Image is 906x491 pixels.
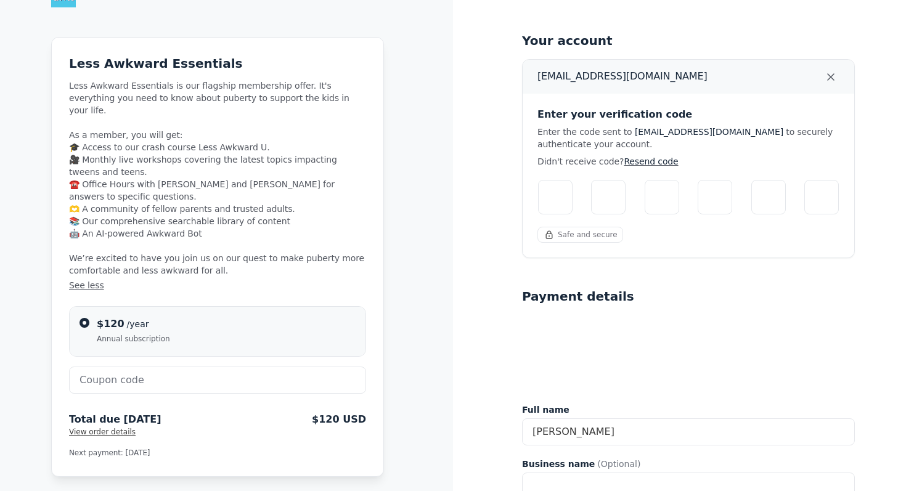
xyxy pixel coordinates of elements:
[538,180,573,214] input: Please enter verification code. Digit 1
[804,180,839,214] input: Digit 6
[698,180,732,214] input: Digit 4
[591,180,626,214] input: Digit 2
[520,312,857,394] iframe: Secure payment input frame
[69,79,366,291] span: Less Awkward Essentials is our flagship membership offer. It's everything you need to know about ...
[69,367,366,394] input: Coupon code
[537,106,839,123] h5: Enter your verification code
[97,318,124,330] span: $120
[522,32,855,49] h5: Your account
[537,70,708,83] p: [EMAIL_ADDRESS][DOMAIN_NAME]
[127,319,149,329] span: /year
[597,458,640,470] span: (Optional)
[97,334,170,344] span: Annual subscription
[522,288,634,305] h5: Payment details
[80,318,89,328] input: $120/yearAnnual subscription
[751,180,786,214] input: Digit 5
[69,413,161,426] span: Total due [DATE]
[645,180,679,214] input: Digit 3
[522,458,595,470] span: Business name
[69,447,366,459] p: Next payment: [DATE]
[69,428,136,436] span: View order details
[635,127,783,137] span: [EMAIL_ADDRESS][DOMAIN_NAME]
[312,413,366,426] span: $120 USD
[69,427,136,437] button: View order details
[537,155,839,168] div: Didn't receive code?
[522,404,569,416] span: Full name
[69,56,242,71] span: Less Awkward Essentials
[558,230,618,240] span: Safe and secure
[537,126,839,150] div: Enter the code sent to to securely authenticate your account.
[624,156,678,166] span: Resend code
[624,155,678,168] button: Resend code
[69,279,366,291] button: See less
